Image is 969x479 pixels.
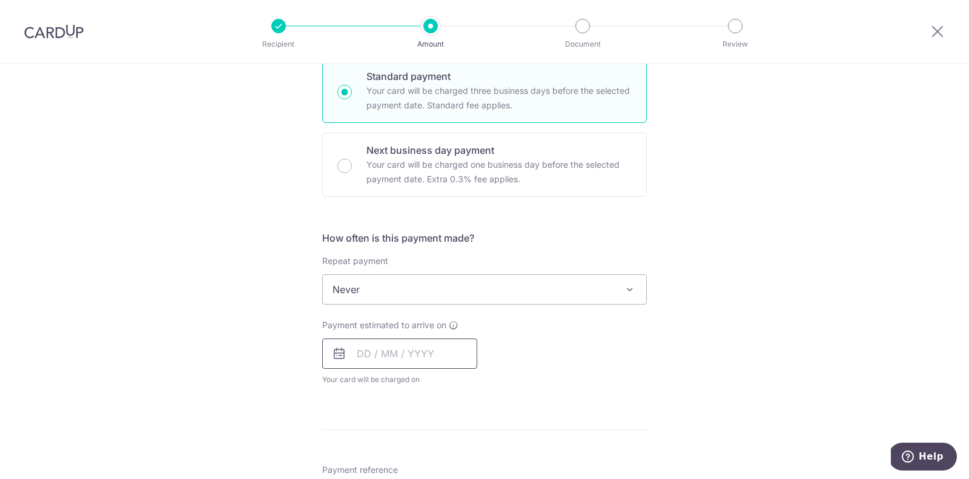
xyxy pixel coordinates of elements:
p: Recipient [234,38,323,50]
span: Payment estimated to arrive on [322,319,446,331]
span: Your card will be charged on [322,374,477,386]
img: CardUp [24,24,84,39]
input: DD / MM / YYYY [322,339,477,369]
p: Review [690,38,780,50]
span: Never [322,274,647,305]
p: Standard payment [366,69,632,84]
p: Your card will be charged three business days before the selected payment date. Standard fee appl... [366,84,632,113]
p: Document [538,38,627,50]
label: Repeat payment [322,255,388,267]
p: Your card will be charged one business day before the selected payment date. Extra 0.3% fee applies. [366,157,632,187]
p: Next business day payment [366,143,632,157]
span: Payment reference [322,464,398,476]
iframe: Opens a widget where you can find more information [891,443,957,473]
p: Amount [386,38,475,50]
span: Never [323,275,646,304]
h5: How often is this payment made? [322,231,647,245]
